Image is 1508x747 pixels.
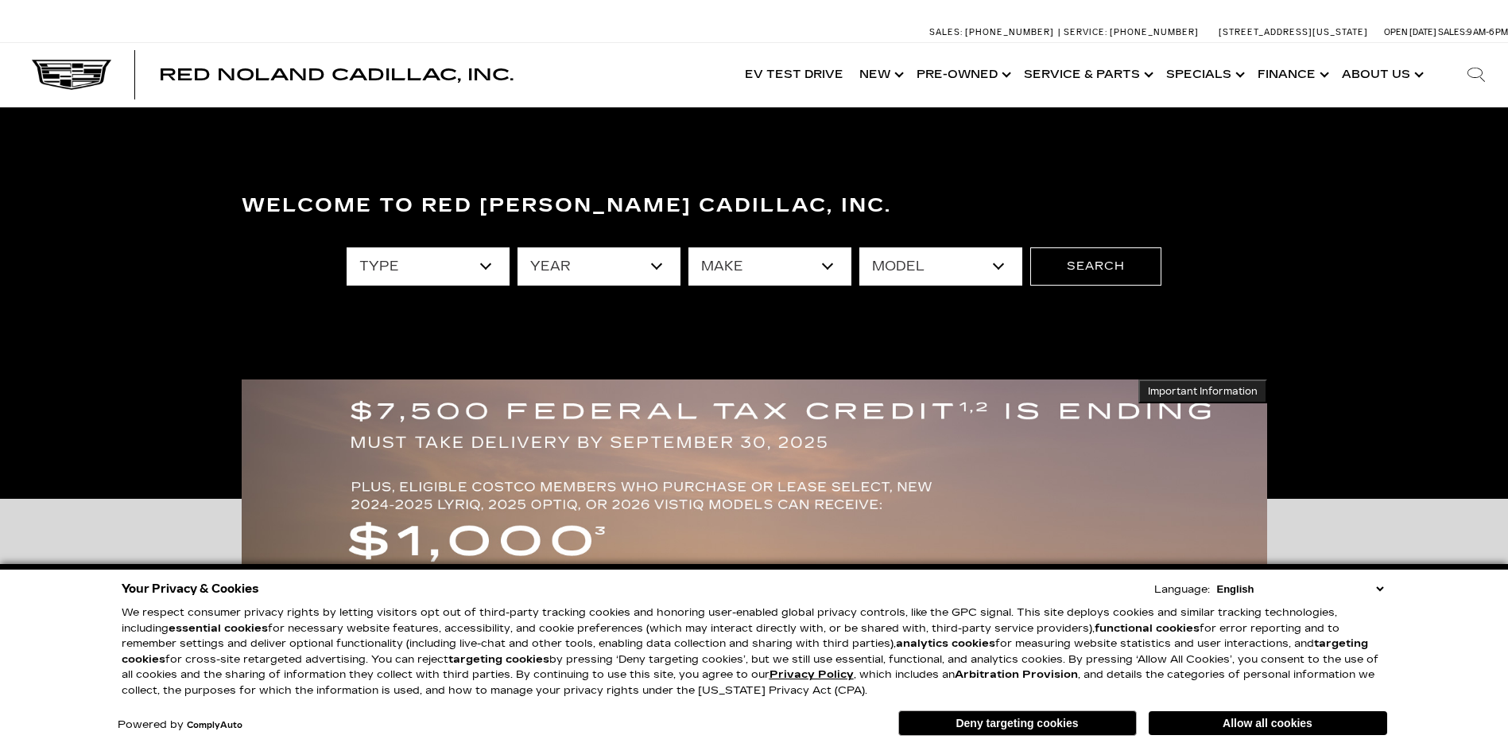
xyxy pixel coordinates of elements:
button: Important Information [1138,379,1267,403]
span: Service: [1064,27,1107,37]
a: Pre-Owned [909,43,1016,107]
span: Open [DATE] [1384,27,1436,37]
span: Sales: [1438,27,1467,37]
button: Deny targeting cookies [898,710,1137,736]
h3: Welcome to Red [PERSON_NAME] Cadillac, Inc. [242,190,1267,222]
p: We respect consumer privacy rights by letting visitors opt out of third-party tracking cookies an... [122,605,1387,698]
strong: Arbitration Provision [955,668,1078,681]
span: Red Noland Cadillac, Inc. [159,65,514,84]
span: Your Privacy & Cookies [122,578,259,600]
a: ComplyAuto [187,721,242,730]
a: About Us [1334,43,1429,107]
a: [STREET_ADDRESS][US_STATE] [1219,27,1368,37]
select: Filter by year [518,247,680,286]
a: Finance [1250,43,1334,107]
a: Red Noland Cadillac, Inc. [159,67,514,83]
strong: analytics cookies [896,637,995,650]
select: Language Select [1213,582,1387,597]
select: Filter by make [688,247,851,286]
strong: essential cookies [169,622,268,635]
a: New [851,43,909,107]
a: Sales: [PHONE_NUMBER] [929,28,1058,37]
button: Allow all cookies [1149,711,1387,735]
div: Powered by [118,720,242,730]
span: Important Information [1148,385,1258,398]
img: Cadillac Dark Logo with Cadillac White Text [32,60,111,90]
div: Language: [1154,585,1210,595]
strong: targeting cookies [122,637,1368,666]
a: Specials [1158,43,1250,107]
a: EV Test Drive [737,43,851,107]
a: Privacy Policy [770,668,854,681]
a: Service: [PHONE_NUMBER] [1058,28,1203,37]
select: Filter by type [347,247,510,286]
span: [PHONE_NUMBER] [1110,27,1199,37]
strong: functional cookies [1095,622,1200,635]
span: 9 AM-6 PM [1467,27,1508,37]
span: Sales: [929,27,963,37]
span: [PHONE_NUMBER] [965,27,1054,37]
strong: targeting cookies [448,653,549,666]
button: Search [1030,247,1161,286]
a: Service & Parts [1016,43,1158,107]
select: Filter by model [859,247,1022,286]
